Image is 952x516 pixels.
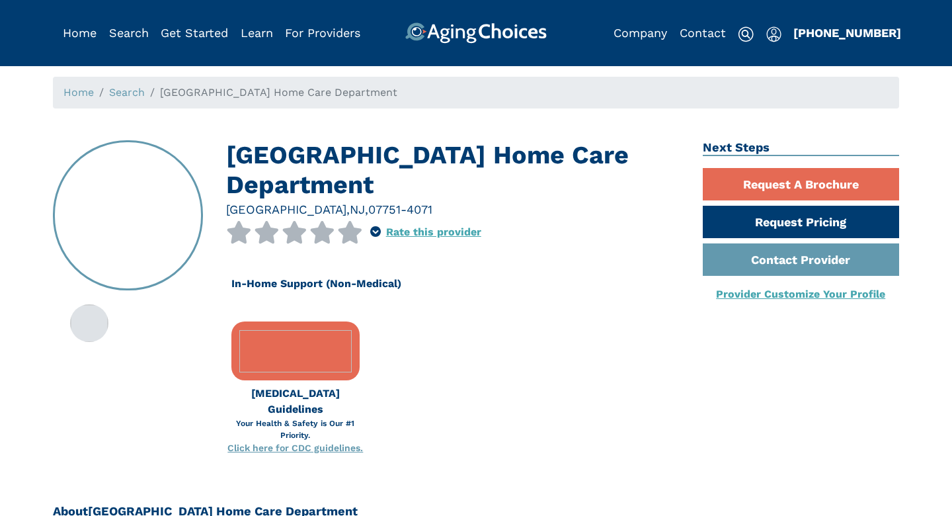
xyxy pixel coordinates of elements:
div: Popover trigger [766,22,781,44]
span: NJ [350,202,365,216]
a: For Providers [285,26,360,40]
img: AgingChoices [405,22,547,44]
nav: breadcrumb [53,77,899,108]
a: Learn [241,26,273,40]
a: Contact [680,26,726,40]
div: Click here for CDC guidelines. [226,441,365,455]
a: Rate this provider [386,226,481,238]
div: 07751-4071 [368,200,432,218]
a: Request A Brochure [703,168,900,200]
span: [GEOGRAPHIC_DATA] Home Care Department [160,86,397,99]
div: Your Health & Safety is Our #1 Priority. [226,417,365,441]
div: [MEDICAL_DATA] Guidelines [226,386,365,417]
a: Company [614,26,667,40]
h2: Next Steps [703,140,900,156]
span: [GEOGRAPHIC_DATA] [226,202,346,216]
img: user-icon.svg [766,26,781,42]
a: Search [109,26,149,40]
a: Search [109,86,145,99]
img: Long Island College Hospital Home Care Department [70,304,108,342]
a: Get Started [161,26,228,40]
div: Popover trigger [370,221,381,243]
a: Home [63,26,97,40]
a: Provider Customize Your Profile [716,288,885,300]
a: Contact Provider [703,243,900,276]
div: In-Home Support (Non-Medical) [231,276,401,292]
img: search-icon.svg [738,26,754,42]
h1: [GEOGRAPHIC_DATA] Home Care Department [226,140,683,200]
a: Home [63,86,94,99]
a: [PHONE_NUMBER] [793,26,901,40]
span: , [365,202,368,216]
span: , [346,202,350,216]
a: Request Pricing [703,206,900,238]
div: Popover trigger [109,22,149,44]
